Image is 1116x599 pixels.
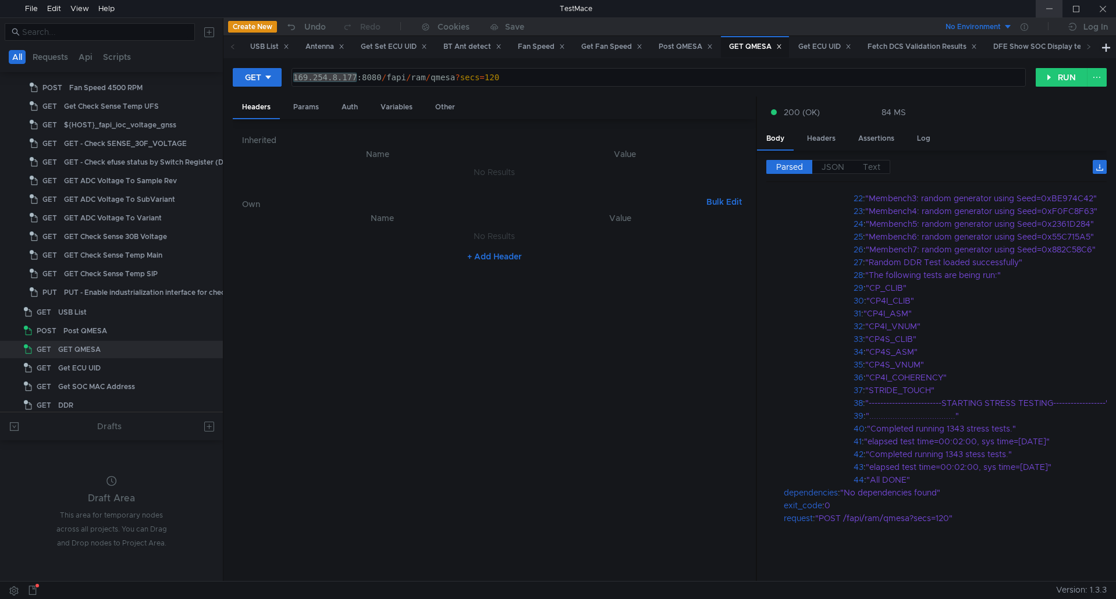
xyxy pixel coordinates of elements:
div: "CP4S_ASM" [866,345,1111,358]
div: Save [505,23,524,31]
div: 0 [824,499,1112,512]
h6: Inherited [242,133,746,147]
div: exit_code [784,499,822,512]
div: GET - Check SENSE_30F_VOLTAGE [64,135,187,152]
div: GET QMESA [729,41,782,53]
button: GET [233,68,282,87]
div: "Membench7: random generator using Seed=0x882C58C6" [866,243,1111,256]
div: Log In [1083,20,1108,34]
div: Headers [233,97,280,119]
span: GET [42,154,57,171]
th: Value [503,147,746,161]
span: 200 (OK) [784,106,820,119]
div: 33 [854,333,863,345]
div: Other [426,97,464,118]
div: 25 [854,230,863,243]
span: Version: 1.3.3 [1056,582,1107,598]
button: All [9,50,26,64]
input: Search... [22,26,188,38]
div: dependencies [784,486,838,499]
div: Log [908,128,940,149]
div: 40 [854,422,865,435]
div: 38 [854,397,863,409]
div: 30 [854,294,864,307]
div: "CP4I_CLIB" [866,294,1111,307]
div: "CP4I_COHERENCY" [866,371,1111,384]
div: "The following tests are being run:" [865,269,1111,281]
div: "Completed running 1343 stress tests." [867,422,1111,435]
span: GET [42,247,57,264]
div: 36 [854,371,863,384]
span: GET [37,304,51,321]
div: Fan Speed [518,41,565,53]
div: request [784,512,813,525]
div: "Membench5: random generator using Seed=0x2361D284" [866,218,1111,230]
button: Requests [29,50,72,64]
div: Assertions [849,128,904,149]
div: 44 [854,473,864,486]
th: Name [261,211,503,225]
span: GET [37,397,51,414]
div: GET ADC Voltage To SubVariant [64,191,175,208]
div: 41 [854,435,862,448]
div: "All DONE" [866,473,1111,486]
div: BT Ant detect [443,41,502,53]
div: GET Check Sense Temp SIP [64,265,158,283]
span: Parsed [776,162,803,172]
div: GET [245,71,261,84]
div: "Completed running 1343 stess tests." [866,448,1111,461]
div: Antenna [305,41,344,53]
div: No Environment [946,22,1001,33]
div: 35 [854,358,863,371]
span: GET [37,341,51,358]
div: "CP4I_VNUM" [865,320,1111,333]
span: GET [42,228,57,245]
div: GET QMESA [58,341,101,358]
div: "elapsed test time=00:02:00, sys time=[DATE]" [866,461,1111,473]
div: Cookies [438,20,470,34]
div: 39 [854,409,863,422]
span: GET [42,116,57,134]
div: Get ECU UID [58,359,101,377]
button: Scripts [99,50,134,64]
div: Params [284,97,328,118]
div: Drafts [97,419,122,433]
nz-embed-empty: No Results [474,231,515,241]
nz-embed-empty: No Results [474,167,515,177]
div: Variables [371,97,422,118]
div: Get Check Sense Temp UFS [64,98,159,115]
div: 29 [854,281,863,294]
div: "-------------------------STARTING STRESS TESTING------------------" [865,397,1111,409]
div: Get SOC MAC Address [58,378,135,395]
div: Redo [360,20,381,34]
div: Fetch DCS Validation Results [868,41,977,53]
button: Undo [277,18,334,35]
span: GET [42,209,57,227]
div: "....................................." [866,409,1111,422]
div: GET - Check efuse status by Switch Register (Detail Status) [64,154,265,171]
span: GET [42,191,57,208]
div: DDR [58,397,73,414]
span: GET [37,378,51,395]
button: RUN [1036,68,1087,87]
div: 42 [854,448,863,461]
div: PUT - Enable industrialization interface for checking protection state (status) [64,284,326,301]
span: Text [863,162,880,172]
div: "CP4S_VNUM" [865,358,1111,371]
span: GET [42,98,57,115]
div: 32 [854,320,863,333]
div: "Membench3: random generator using Seed=0xBE974C42" [865,192,1111,205]
div: "Random DDR Test loaded successfully" [865,256,1111,269]
div: "CP_CLIB" [866,281,1111,294]
div: "STRIDE_TOUCH" [865,384,1111,397]
button: Redo [334,18,389,35]
div: USB List [250,41,289,53]
span: GET [42,135,57,152]
div: 31 [854,307,861,320]
button: Api [75,50,96,64]
th: Name [251,147,503,161]
div: "elapsed test time=00:02:00, sys time=[DATE]" [864,435,1111,448]
div: "POST /fapi/ram/qmesa?secs=120" [815,512,1111,525]
div: 26 [854,243,863,256]
div: 24 [854,218,863,230]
